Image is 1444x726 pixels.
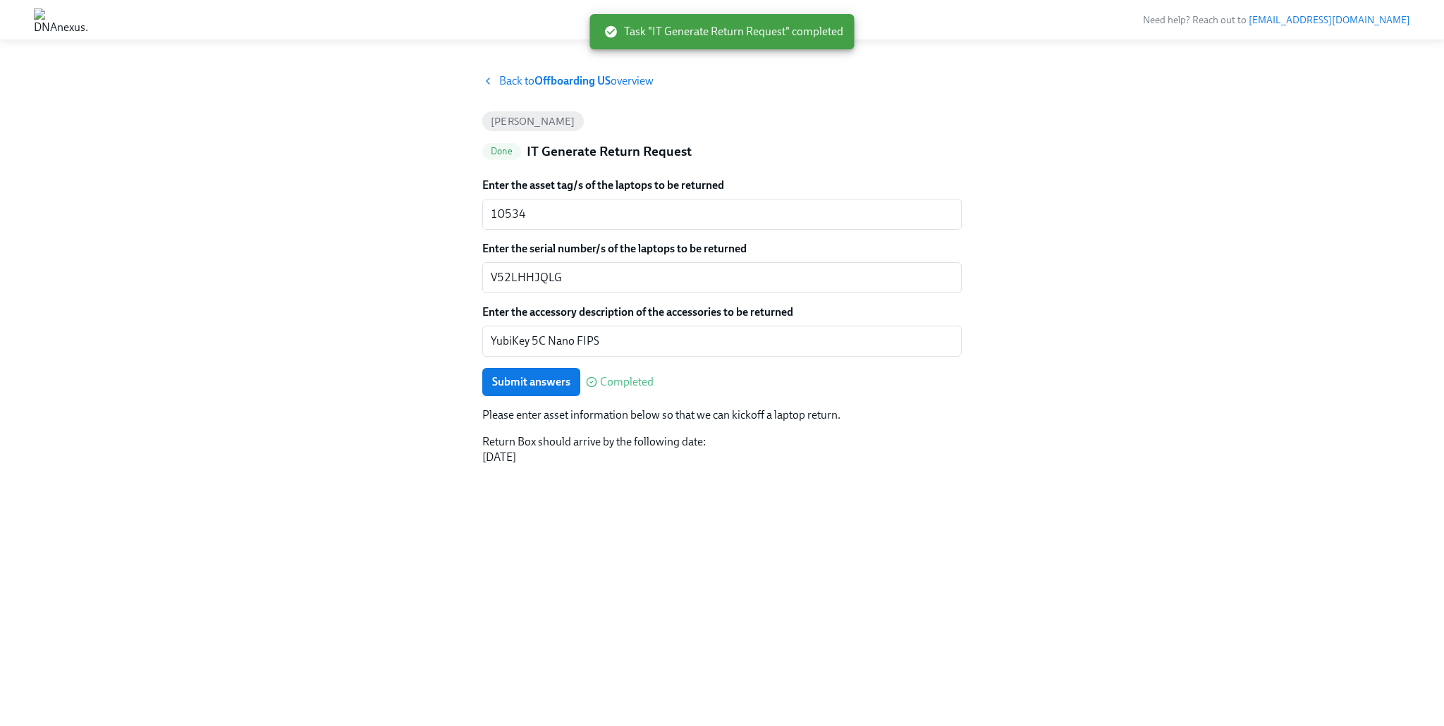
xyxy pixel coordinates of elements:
[34,8,88,31] img: DNAnexus, Inc.
[482,146,521,156] span: Done
[1143,14,1410,26] span: Need help? Reach out to
[482,178,962,193] label: Enter the asset tag/s of the laptops to be returned
[499,73,654,89] span: Back to overview
[491,333,953,350] textarea: YubiKey 5C Nano FIPS
[491,206,953,223] textarea: 10534
[482,368,580,396] button: Submit answers
[482,407,962,423] p: Please enter asset information below so that we can kickoff a laptop return.
[1249,14,1410,26] a: [EMAIL_ADDRESS][DOMAIN_NAME]
[482,73,962,89] a: Back toOffboarding USoverview
[482,241,962,257] label: Enter the serial number/s of the laptops to be returned
[527,142,692,161] h5: IT Generate Return Request
[534,74,611,87] strong: Offboarding US
[492,375,570,389] span: Submit answers
[491,269,953,286] textarea: V52LHHJQLG
[482,116,584,127] span: [PERSON_NAME]
[482,434,962,465] p: Return Box should arrive by the following date: [DATE]
[600,376,654,388] span: Completed
[604,24,843,39] span: Task "IT Generate Return Request" completed
[482,304,962,320] label: Enter the accessory description of the accessories to be returned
